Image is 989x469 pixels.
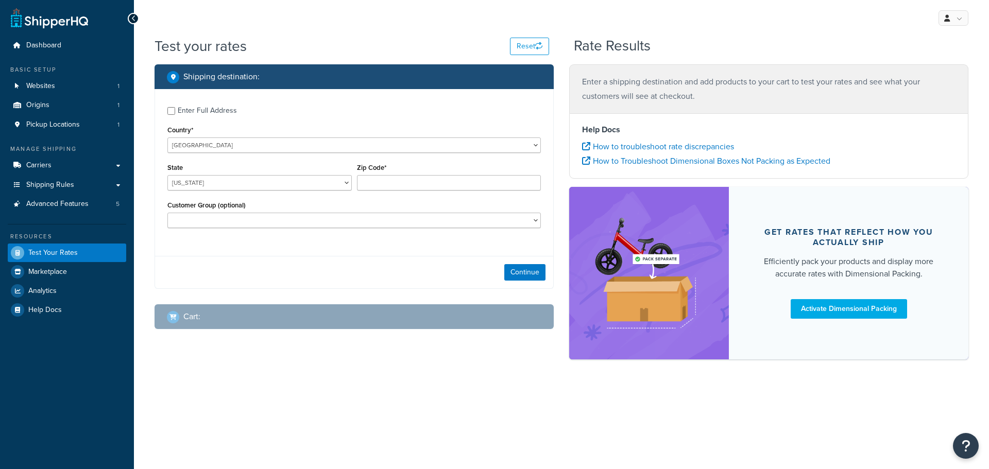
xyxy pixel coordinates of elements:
[8,115,126,134] a: Pickup Locations1
[8,282,126,300] a: Analytics
[8,65,126,74] div: Basic Setup
[26,181,74,189] span: Shipping Rules
[8,232,126,241] div: Resources
[167,126,193,134] label: Country*
[754,227,944,248] div: Get rates that reflect how you actually ship
[8,96,126,115] li: Origins
[28,287,57,296] span: Analytics
[582,124,956,136] h4: Help Docs
[510,38,549,55] button: Reset
[117,101,120,110] span: 1
[117,82,120,91] span: 1
[155,36,247,56] h1: Test your rates
[116,200,120,209] span: 5
[178,103,237,118] div: Enter Full Address
[167,107,175,115] input: Enter Full Address
[791,299,907,319] a: Activate Dimensional Packing
[754,255,944,280] div: Efficiently pack your products and display more accurate rates with Dimensional Packing.
[582,155,830,167] a: How to Troubleshoot Dimensional Boxes Not Packing as Expected
[117,120,120,129] span: 1
[28,306,62,315] span: Help Docs
[8,96,126,115] a: Origins1
[26,200,89,209] span: Advanced Features
[953,433,979,459] button: Open Resource Center
[8,77,126,96] a: Websites1
[28,249,78,257] span: Test Your Rates
[8,36,126,55] a: Dashboard
[8,244,126,262] a: Test Your Rates
[26,120,80,129] span: Pickup Locations
[183,312,200,321] h2: Cart :
[183,72,260,81] h2: Shipping destination :
[8,263,126,281] a: Marketplace
[167,164,183,171] label: State
[574,38,651,54] h2: Rate Results
[26,82,55,91] span: Websites
[26,101,49,110] span: Origins
[8,176,126,195] a: Shipping Rules
[8,301,126,319] a: Help Docs
[26,41,61,50] span: Dashboard
[8,195,126,214] li: Advanced Features
[28,268,67,276] span: Marketplace
[8,195,126,214] a: Advanced Features5
[357,164,386,171] label: Zip Code*
[167,201,246,209] label: Customer Group (optional)
[26,161,52,170] span: Carriers
[582,75,956,103] p: Enter a shipping destination and add products to your cart to test your rates and see what your c...
[8,145,126,153] div: Manage Shipping
[8,115,126,134] li: Pickup Locations
[8,77,126,96] li: Websites
[585,202,713,343] img: feature-image-dim-d40ad3071a2b3c8e08177464837368e35600d3c5e73b18a22c1e4bb210dc32ac.png
[504,264,545,281] button: Continue
[582,141,734,152] a: How to troubleshoot rate discrepancies
[8,156,126,175] a: Carriers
